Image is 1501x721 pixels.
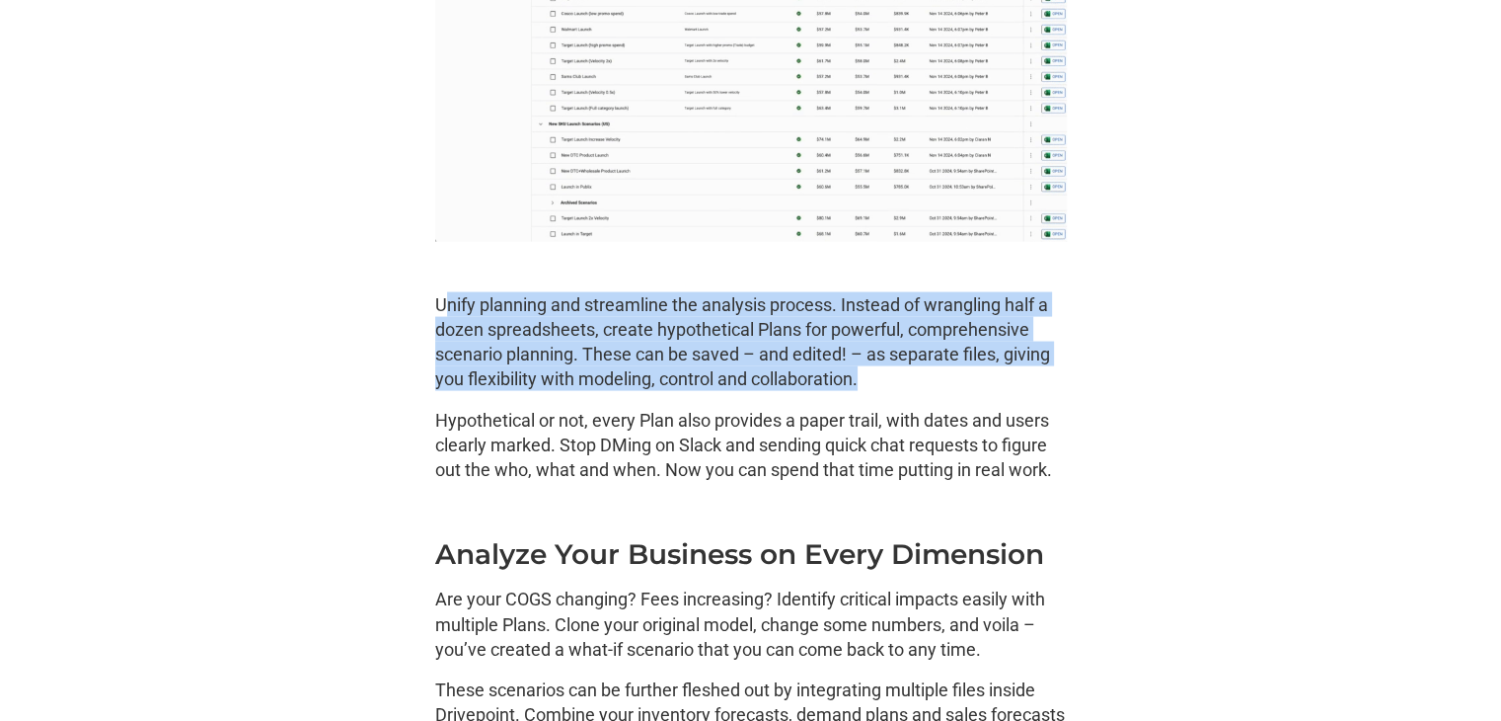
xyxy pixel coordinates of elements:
p: Are your COGS changing? Fees increasing? Identify critical impacts easily with multiple Plans. Cl... [435,587,1067,662]
h3: Analyze Your Business on Every Dimension [435,538,1067,571]
p: ‍ [435,498,1067,522]
p: Unify planning and streamline the analysis process. Instead of wrangling half a dozen spreadsheet... [435,292,1067,392]
p: Hypothetical or not, every Plan also provides a paper trail, with dates and users clearly marked.... [435,408,1067,483]
p: ‍ [435,252,1067,277]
